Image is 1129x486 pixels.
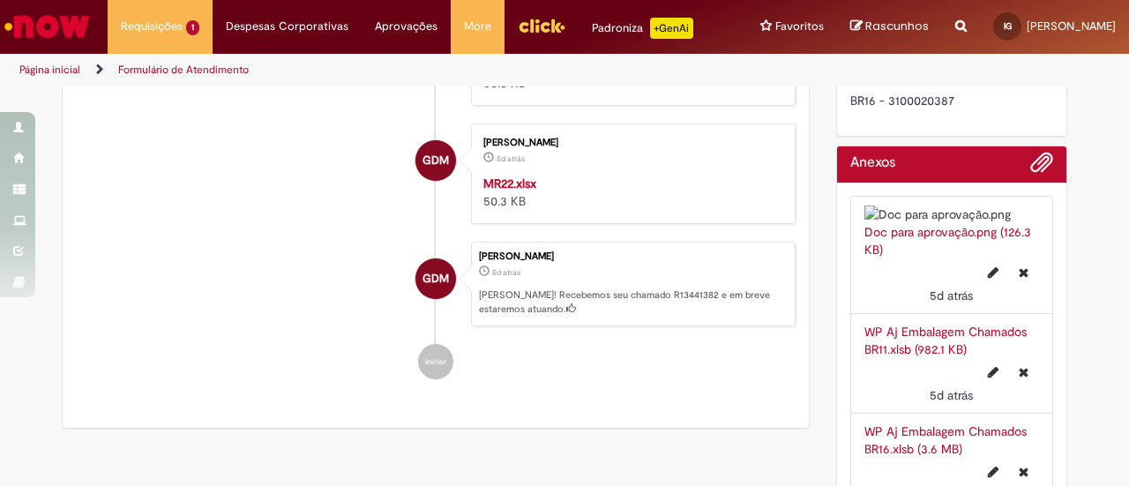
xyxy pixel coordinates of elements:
[592,18,693,39] div: Padroniza
[1008,458,1039,486] button: Excluir WP Aj Embalagem Chamados BR16.xlsb
[977,258,1009,287] button: Editar nome de arquivo Doc para aprovação.png
[864,324,1027,357] a: WP Aj Embalagem Chamados BR11.xlsb (982.1 KB)
[518,12,565,39] img: click_logo_yellow_360x200.png
[186,20,199,35] span: 1
[1027,19,1116,34] span: [PERSON_NAME]
[375,18,437,35] span: Aprovações
[864,206,1040,223] img: Doc para aprovação.png
[865,18,929,34] span: Rascunhos
[864,224,1031,258] a: Doc para aprovação.png (126.3 KB)
[977,358,1009,386] button: Editar nome de arquivo WP Aj Embalagem Chamados BR11.xlsb
[483,176,536,191] a: MR22.xlsx
[415,140,456,181] div: Gleydson De Moura Souza
[497,153,525,164] time: 22/08/2025 20:58:02
[775,18,824,35] span: Favoritos
[850,155,895,171] h2: Anexos
[850,19,929,35] a: Rascunhos
[497,153,525,164] span: 5d atrás
[76,242,796,326] li: Gleydson De Moura Souza
[1004,20,1012,32] span: IG
[422,139,449,182] span: GDM
[492,267,520,278] time: 22/08/2025 21:02:20
[121,18,183,35] span: Requisições
[422,258,449,300] span: GDM
[492,267,520,278] span: 5d atrás
[977,458,1009,486] button: Editar nome de arquivo WP Aj Embalagem Chamados BR16.xlsb
[1030,151,1053,183] button: Adicionar anexos
[13,54,739,86] ul: Trilhas de página
[930,387,973,403] span: 5d atrás
[483,138,777,148] div: [PERSON_NAME]
[930,288,973,303] span: 5d atrás
[479,288,786,316] p: [PERSON_NAME]! Recebemos seu chamado R13441382 e em breve estaremos atuando.
[226,18,348,35] span: Despesas Corporativas
[650,18,693,39] p: +GenAi
[1008,358,1039,386] button: Excluir WP Aj Embalagem Chamados BR11.xlsb
[118,63,249,77] a: Formulário de Atendimento
[930,288,973,303] time: 22/08/2025 21:05:16
[1008,258,1039,287] button: Excluir Doc para aprovação.png
[483,175,777,210] div: 50.3 KB
[19,63,80,77] a: Página inicial
[479,251,786,262] div: [PERSON_NAME]
[415,258,456,299] div: Gleydson De Moura Souza
[864,423,1027,457] a: WP Aj Embalagem Chamados BR16.xlsb (3.6 MB)
[464,18,491,35] span: More
[2,9,93,44] img: ServiceNow
[930,387,973,403] time: 22/08/2025 21:01:29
